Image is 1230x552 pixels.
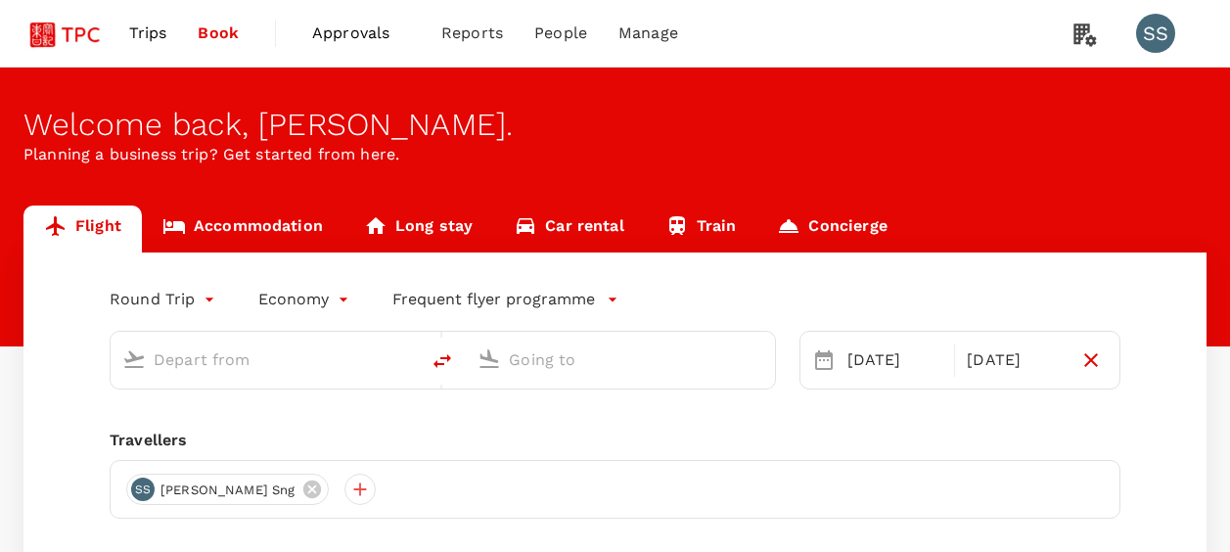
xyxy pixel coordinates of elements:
div: [DATE] [840,341,951,380]
span: Reports [441,22,503,45]
a: Flight [23,206,142,253]
span: People [534,22,587,45]
div: SS[PERSON_NAME] Sng [126,474,329,505]
img: Tsao Pao Chee Group Pte Ltd [23,12,114,55]
a: Train [645,206,757,253]
input: Going to [509,345,733,375]
span: Manage [618,22,678,45]
button: delete [419,338,466,385]
button: Frequent flyer programme [392,288,618,311]
div: SS [131,478,155,501]
div: SS [1136,14,1175,53]
div: Economy [258,284,353,315]
p: Frequent flyer programme [392,288,595,311]
div: Round Trip [110,284,219,315]
a: Long stay [343,206,493,253]
span: [PERSON_NAME] Sng [149,481,307,500]
input: Depart from [154,345,378,375]
button: Open [761,357,765,361]
div: Travellers [110,429,1120,452]
a: Accommodation [142,206,343,253]
a: Concierge [756,206,907,253]
span: Book [198,22,239,45]
a: Car rental [493,206,645,253]
p: Planning a business trip? Get started from here. [23,143,1207,166]
div: Welcome back , [PERSON_NAME] . [23,107,1207,143]
button: Open [405,357,409,361]
span: Trips [129,22,167,45]
span: Approvals [312,22,410,45]
div: [DATE] [959,341,1071,380]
